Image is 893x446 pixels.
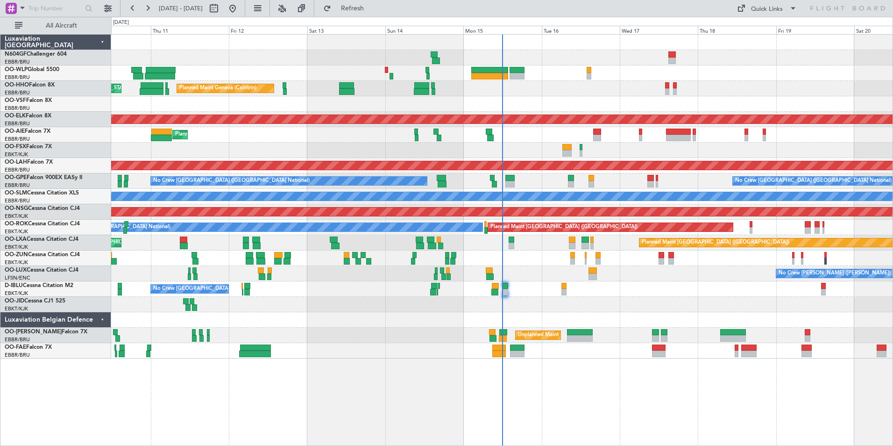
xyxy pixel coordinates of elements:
span: All Aircraft [24,22,99,29]
a: EBBR/BRU [5,182,30,189]
a: OO-LAHFalcon 7X [5,159,53,165]
span: N604GF [5,51,27,57]
div: Sat 13 [307,26,385,34]
a: OO-GPEFalcon 900EX EASy II [5,175,82,180]
a: N604GFChallenger 604 [5,51,67,57]
input: Trip Number [28,1,82,15]
span: OO-FAE [5,345,26,350]
span: OO-WLP [5,67,28,72]
a: EBKT/KJK [5,259,28,266]
div: Planned Maint [GEOGRAPHIC_DATA] ([GEOGRAPHIC_DATA]) [642,236,789,250]
div: Tue 16 [542,26,620,34]
button: Refresh [319,1,375,16]
div: Quick Links [751,5,783,14]
span: [DATE] - [DATE] [159,4,203,13]
span: OO-SLM [5,190,27,196]
a: EBBR/BRU [5,120,30,127]
span: OO-LAH [5,159,27,165]
button: All Aircraft [10,18,101,33]
div: Unplanned Maint [GEOGRAPHIC_DATA] ([GEOGRAPHIC_DATA] National) [518,328,694,342]
a: EBKT/KJK [5,213,28,220]
span: OO-FSX [5,144,26,150]
a: OO-LXACessna Citation CJ4 [5,237,78,242]
div: Sun 14 [385,26,463,34]
span: OO-LUX [5,267,27,273]
div: Planned Maint [GEOGRAPHIC_DATA] ([GEOGRAPHIC_DATA]) [175,128,322,142]
div: Planned Maint [GEOGRAPHIC_DATA] ([GEOGRAPHIC_DATA]) [490,220,638,234]
a: OO-AIEFalcon 7X [5,129,50,134]
div: No Crew [GEOGRAPHIC_DATA] ([GEOGRAPHIC_DATA] National) [153,282,310,296]
span: OO-NSG [5,206,28,211]
div: Fri 19 [776,26,854,34]
a: OO-HHOFalcon 8X [5,82,55,88]
a: OO-SLMCessna Citation XLS [5,190,79,196]
a: LFSN/ENC [5,274,30,281]
span: OO-HHO [5,82,29,88]
span: OO-ZUN [5,252,28,258]
a: EBBR/BRU [5,352,30,359]
span: D-IBLU [5,283,23,288]
a: D-IBLUCessna Citation M2 [5,283,73,288]
a: OO-LUXCessna Citation CJ4 [5,267,78,273]
a: OO-FSXFalcon 7X [5,144,52,150]
a: OO-ELKFalcon 8X [5,113,51,119]
a: EBBR/BRU [5,105,30,112]
span: OO-JID [5,298,24,304]
a: EBKT/KJK [5,151,28,158]
a: EBBR/BRU [5,58,30,65]
a: EBBR/BRU [5,166,30,173]
div: Planned Maint Geneva (Cointrin) [179,81,256,95]
a: EBKT/KJK [5,290,28,297]
div: Thu 18 [698,26,776,34]
div: No Crew [PERSON_NAME] ([PERSON_NAME]) [779,266,891,281]
a: OO-ZUNCessna Citation CJ4 [5,252,80,258]
a: EBKT/KJK [5,244,28,251]
div: No Crew [GEOGRAPHIC_DATA] ([GEOGRAPHIC_DATA] National) [153,174,310,188]
a: OO-FAEFalcon 7X [5,345,52,350]
a: EBBR/BRU [5,197,30,204]
span: OO-ELK [5,113,26,119]
a: EBBR/BRU [5,336,30,343]
div: Thu 11 [151,26,229,34]
span: OO-GPE [5,175,27,180]
a: EBBR/BRU [5,74,30,81]
a: OO-JIDCessna CJ1 525 [5,298,65,304]
div: No Crew [GEOGRAPHIC_DATA] ([GEOGRAPHIC_DATA] National) [735,174,892,188]
div: Fri 12 [229,26,307,34]
a: OO-[PERSON_NAME]Falcon 7X [5,329,87,335]
span: OO-AIE [5,129,25,134]
div: [DATE] [113,19,129,27]
span: OO-ROK [5,221,28,227]
div: Mon 15 [463,26,541,34]
a: EBKT/KJK [5,228,28,235]
span: OO-LXA [5,237,27,242]
a: OO-NSGCessna Citation CJ4 [5,206,80,211]
button: Quick Links [732,1,801,16]
a: OO-WLPGlobal 5500 [5,67,59,72]
div: Wed 17 [620,26,698,34]
a: EBKT/KJK [5,305,28,312]
div: Wed 10 [72,26,150,34]
span: OO-VSF [5,98,26,103]
a: OO-ROKCessna Citation CJ4 [5,221,80,227]
a: EBBR/BRU [5,136,30,143]
span: Refresh [333,5,372,12]
a: OO-VSFFalcon 8X [5,98,52,103]
span: OO-[PERSON_NAME] [5,329,62,335]
a: EBBR/BRU [5,89,30,96]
